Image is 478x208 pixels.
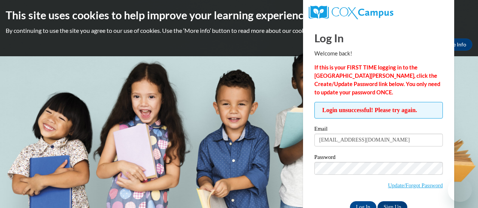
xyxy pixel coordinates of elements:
[314,102,443,119] span: Login unsuccessful! Please try again.
[6,26,472,35] p: By continuing to use the site you agree to our use of cookies. Use the ‘More info’ button to read...
[314,126,443,134] label: Email
[314,64,440,96] strong: If this is your FIRST TIME logging in to the [GEOGRAPHIC_DATA][PERSON_NAME], click the Create/Upd...
[314,154,443,162] label: Password
[314,30,443,46] h1: Log In
[6,8,472,23] h2: This site uses cookies to help improve your learning experience.
[309,6,393,19] img: COX Campus
[437,39,472,51] a: More Info
[314,49,443,58] p: Welcome back!
[448,178,472,202] iframe: Button to launch messaging window
[388,182,443,188] a: Update/Forgot Password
